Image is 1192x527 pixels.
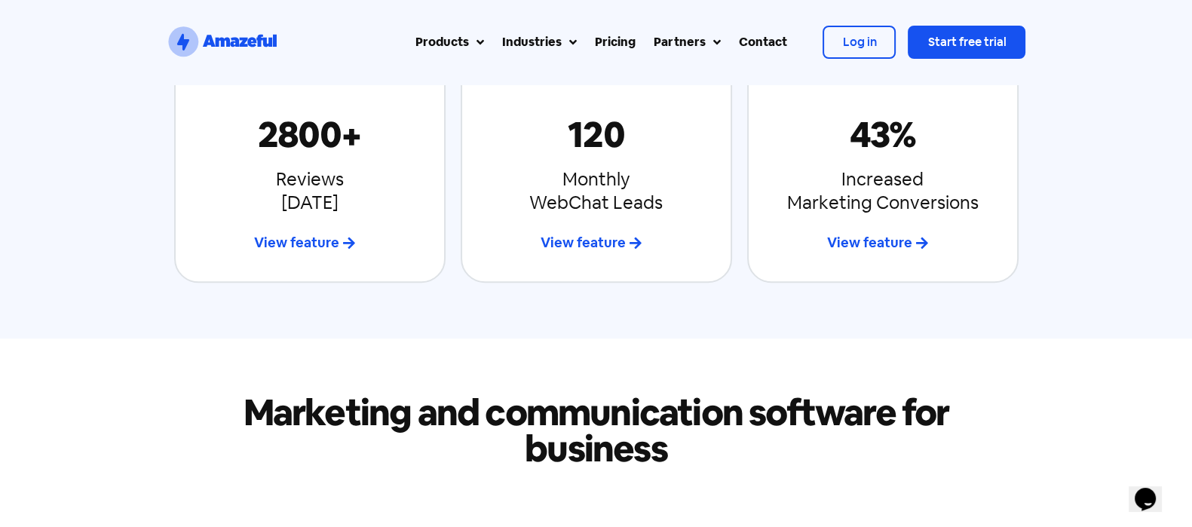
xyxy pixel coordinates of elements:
[486,116,706,152] h2: 120
[406,24,493,60] a: Products
[827,230,938,256] a: View feature
[541,234,626,251] span: View feature
[827,234,912,251] span: View feature
[200,167,420,214] h4: Reviews [DATE]
[486,167,706,214] h4: Monthly WebChat Leads
[586,24,645,60] a: Pricing
[908,26,1025,59] a: Start free trial
[415,33,469,51] div: Products
[1129,467,1177,512] iframe: chat widget
[645,24,729,60] a: Partners
[729,24,795,60] a: Contact
[502,33,562,51] div: Industries
[254,234,339,251] span: View feature
[254,230,365,256] a: View feature
[654,33,705,51] div: Partners
[773,167,993,214] h4: Increased Marketing Conversions
[200,116,420,152] h2: 2800+​
[174,394,1019,467] h2: Marketing and communication software for business
[842,34,876,50] span: Log in
[166,24,279,60] a: SVG link
[773,116,993,152] h2: 43%​
[595,33,636,51] div: Pricing
[823,26,896,59] a: Log in
[541,230,651,256] a: View feature
[738,33,786,51] div: Contact
[927,34,1006,50] span: Start free trial
[493,24,586,60] a: Industries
